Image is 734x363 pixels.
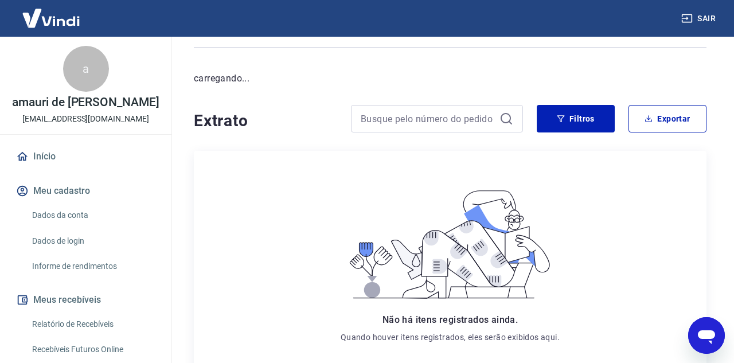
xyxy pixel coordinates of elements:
iframe: Botão para abrir a janela de mensagens [688,317,725,354]
p: carregando... [194,72,706,85]
img: Vindi [14,1,88,36]
input: Busque pelo número do pedido [361,110,495,127]
button: Exportar [628,105,706,132]
a: Informe de rendimentos [28,255,158,278]
div: a [63,46,109,92]
h4: Extrato [194,110,337,132]
a: Relatório de Recebíveis [28,313,158,336]
p: amauri de [PERSON_NAME] [12,96,159,108]
span: Não há itens registrados ainda. [382,314,518,325]
button: Sair [679,8,720,29]
button: Meus recebíveis [14,287,158,313]
button: Filtros [537,105,615,132]
p: [EMAIL_ADDRESS][DOMAIN_NAME] [22,113,149,125]
p: Quando houver itens registrados, eles serão exibidos aqui. [341,331,560,343]
a: Recebíveis Futuros Online [28,338,158,361]
a: Dados de login [28,229,158,253]
a: Dados da conta [28,204,158,227]
button: Meu cadastro [14,178,158,204]
a: Início [14,144,158,169]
